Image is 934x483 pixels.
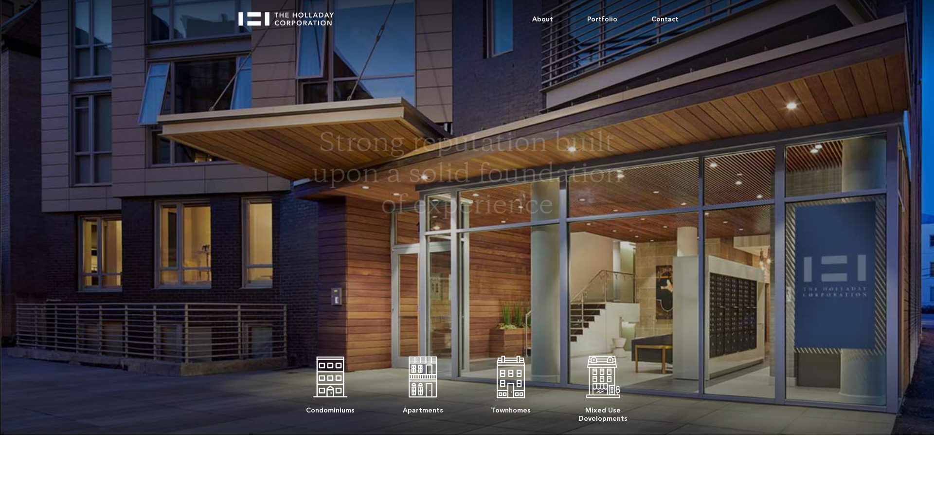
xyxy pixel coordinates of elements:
[578,401,628,423] div: Mixed Use Developments
[238,5,342,26] a: home
[491,401,531,414] div: Townhomes
[515,5,570,34] a: About
[403,401,443,414] div: Apartments
[307,129,627,223] h1: Strong reputation built upon a solid foundation of experience
[570,5,634,34] a: Portfolio
[306,401,355,414] div: Condominiums
[634,5,696,34] a: Contact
